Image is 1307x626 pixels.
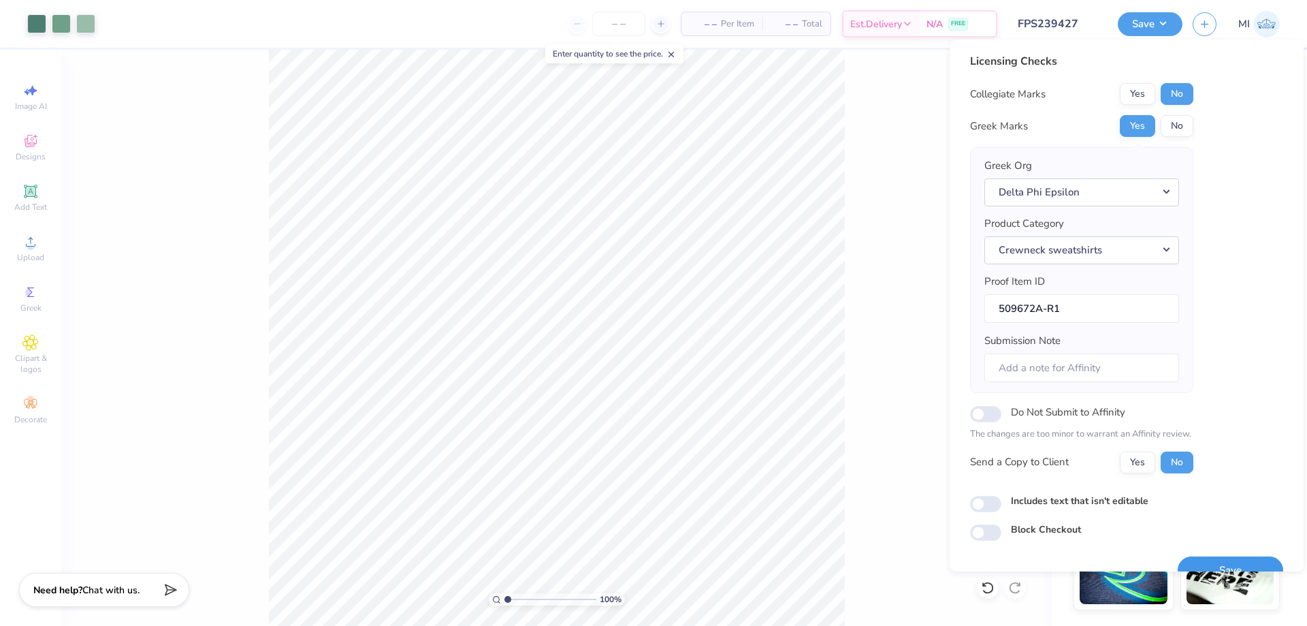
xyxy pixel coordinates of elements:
input: Untitled Design [1007,10,1108,37]
span: FREE [951,19,965,29]
span: Add Text [14,202,47,213]
span: 100 % [600,593,622,606]
label: Submission Note [984,333,1061,349]
a: MI [1238,11,1280,37]
span: Chat with us. [82,584,140,597]
span: Upload [17,252,44,263]
span: MI [1238,16,1250,32]
button: Save [1178,557,1283,584]
button: No [1161,115,1193,137]
span: Per Item [721,17,754,31]
span: Greek [20,302,42,313]
div: Greek Marks [970,119,1028,134]
div: Send a Copy to Client [970,454,1069,470]
label: Greek Org [984,158,1032,174]
label: Block Checkout [1011,522,1081,537]
strong: Need help? [33,584,82,597]
span: – – [771,17,798,31]
span: Decorate [14,414,47,425]
span: Designs [16,151,46,162]
label: Product Category [984,216,1064,232]
p: The changes are too minor to warrant an Affinity review. [970,428,1193,441]
span: Est. Delivery [850,17,902,31]
div: Licensing Checks [970,53,1193,69]
span: N/A [926,17,943,31]
div: Collegiate Marks [970,87,1046,102]
span: Total [802,17,822,31]
button: Save [1118,12,1182,36]
div: Enter quantity to see the price. [545,44,683,63]
input: Add a note for Affinity [984,354,1179,383]
label: Proof Item ID [984,274,1045,289]
span: – – [690,17,717,31]
input: – – [592,12,645,36]
button: Yes [1120,83,1155,105]
button: No [1161,83,1193,105]
button: Yes [1120,452,1155,473]
button: Crewneck sweatshirts [984,236,1179,264]
label: Includes text that isn't editable [1011,494,1148,508]
button: Yes [1120,115,1155,137]
span: Clipart & logos [7,353,54,375]
img: Mark Isaac [1253,11,1280,37]
label: Do Not Submit to Affinity [1011,403,1125,421]
button: No [1161,452,1193,473]
button: Delta Phi Epsilon [984,178,1179,206]
span: Image AI [15,101,47,112]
